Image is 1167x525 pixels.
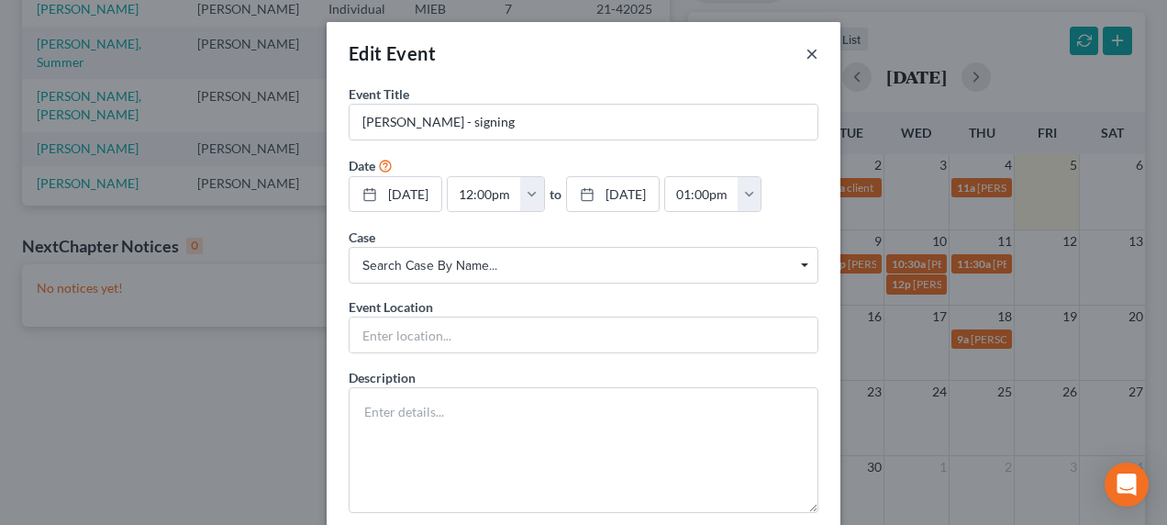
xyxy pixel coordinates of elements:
span: Edit Event [349,42,436,64]
label: Description [349,368,416,387]
button: × [806,42,818,64]
a: [DATE] [567,177,659,212]
span: Select box activate [349,247,818,284]
input: Enter event name... [350,105,817,140]
a: [DATE] [350,177,441,212]
span: Event Title [349,86,409,102]
label: Event Location [349,297,433,317]
input: Enter location... [350,318,817,352]
span: Search case by name... [362,256,805,275]
div: Open Intercom Messenger [1105,463,1149,507]
label: Date [349,156,375,175]
label: to [550,184,561,204]
label: Case [349,228,375,247]
input: -- : -- [448,177,521,212]
input: -- : -- [665,177,739,212]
